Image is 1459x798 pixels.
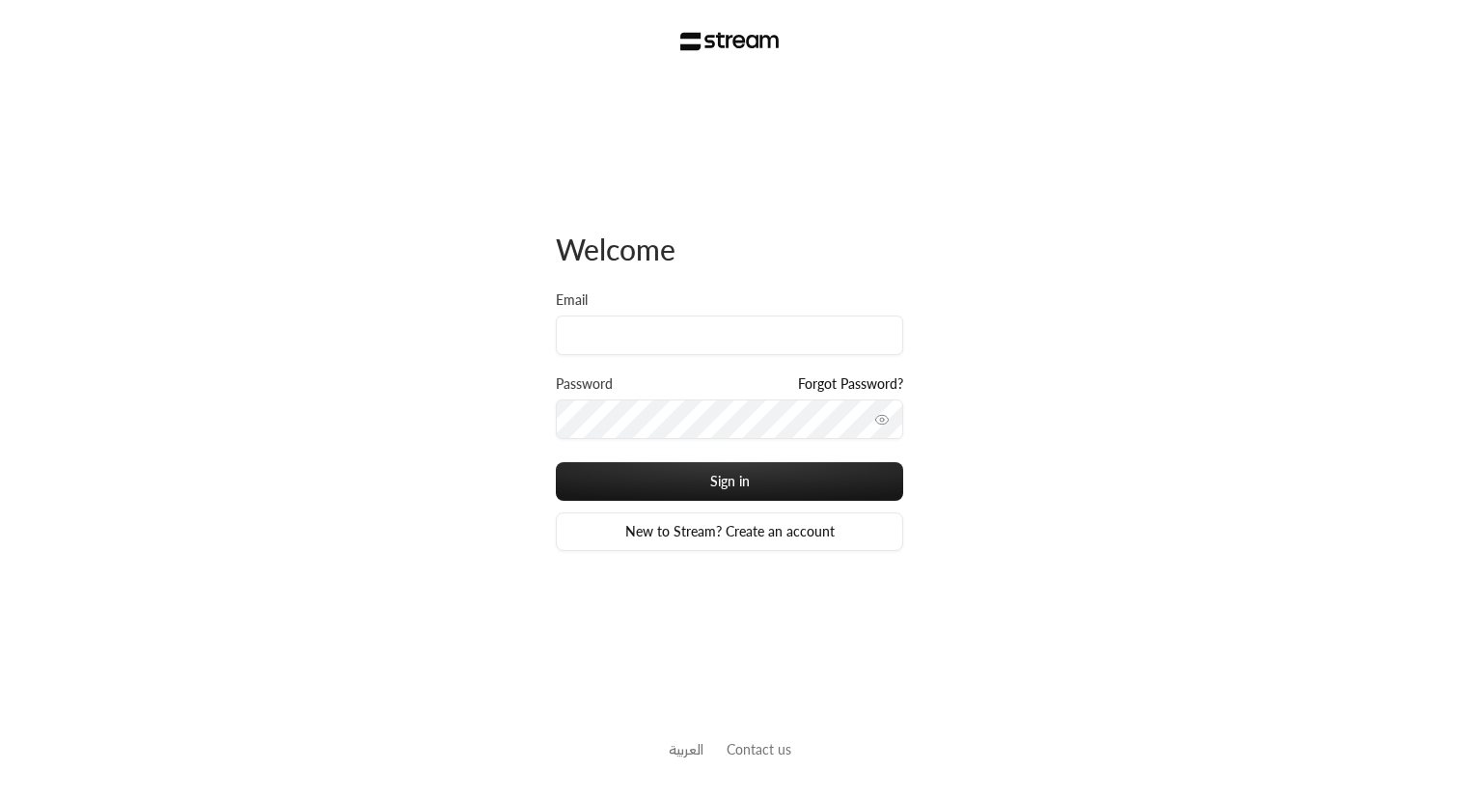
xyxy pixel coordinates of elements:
label: Email [556,290,588,310]
a: New to Stream? Create an account [556,512,903,551]
button: Contact us [727,739,791,759]
a: Contact us [727,741,791,757]
a: Forgot Password? [798,374,903,394]
span: Welcome [556,232,675,266]
label: Password [556,374,613,394]
button: Sign in [556,462,903,501]
a: العربية [669,731,703,767]
img: Stream Logo [680,32,780,51]
button: toggle password visibility [867,404,897,435]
